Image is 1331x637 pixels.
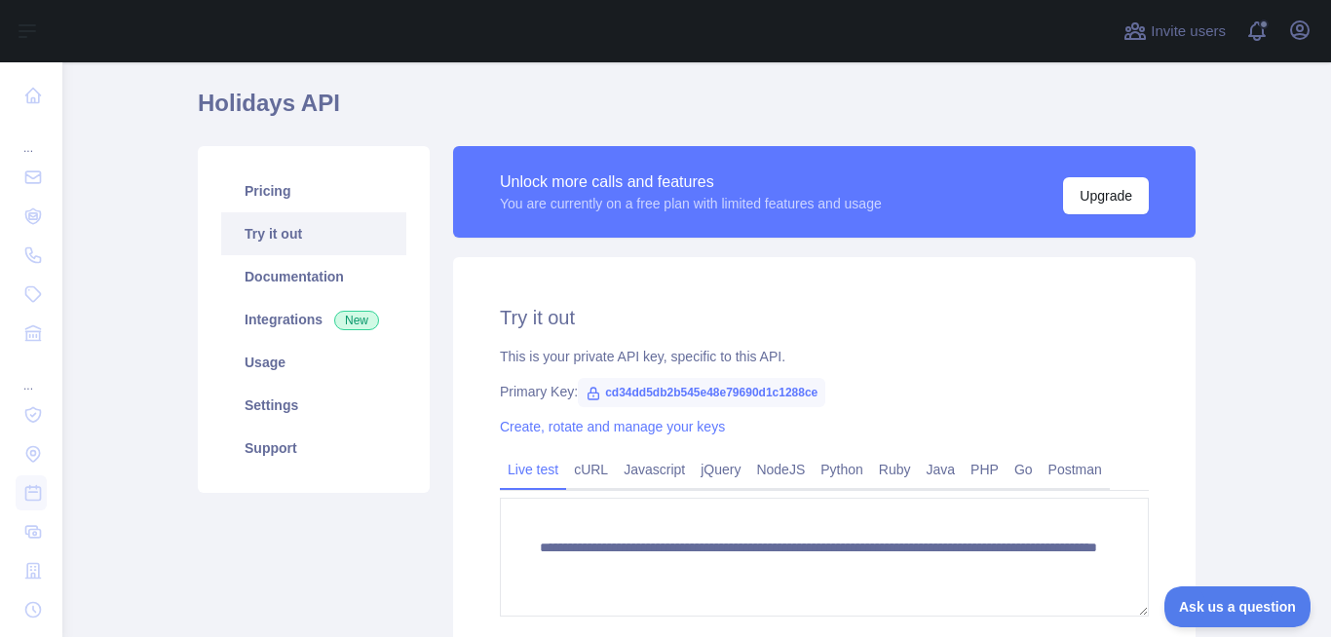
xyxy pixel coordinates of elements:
button: Invite users [1120,16,1230,47]
a: cURL [566,454,616,485]
a: Usage [221,341,406,384]
a: Integrations New [221,298,406,341]
a: jQuery [693,454,748,485]
a: Python [813,454,871,485]
a: Try it out [221,212,406,255]
iframe: Toggle Customer Support [1164,586,1312,627]
a: Go [1007,454,1041,485]
a: Create, rotate and manage your keys [500,419,725,434]
a: Live test [500,454,566,485]
span: New [334,311,379,330]
a: Ruby [871,454,919,485]
span: cd34dd5db2b545e48e79690d1c1288ce [578,378,825,407]
a: PHP [963,454,1007,485]
div: Unlock more calls and features [500,170,882,194]
a: Postman [1041,454,1110,485]
button: Upgrade [1063,177,1149,214]
a: Settings [221,384,406,427]
a: Java [919,454,964,485]
div: Primary Key: [500,382,1149,401]
a: Support [221,427,406,469]
a: Javascript [616,454,693,485]
div: ... [16,355,47,393]
h1: Holidays API [198,88,1196,134]
div: This is your private API key, specific to this API. [500,347,1149,366]
div: ... [16,117,47,156]
span: Invite users [1151,20,1226,43]
a: Documentation [221,255,406,298]
h2: Try it out [500,304,1149,331]
div: You are currently on a free plan with limited features and usage [500,194,882,213]
a: Pricing [221,169,406,212]
a: NodeJS [748,454,813,485]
